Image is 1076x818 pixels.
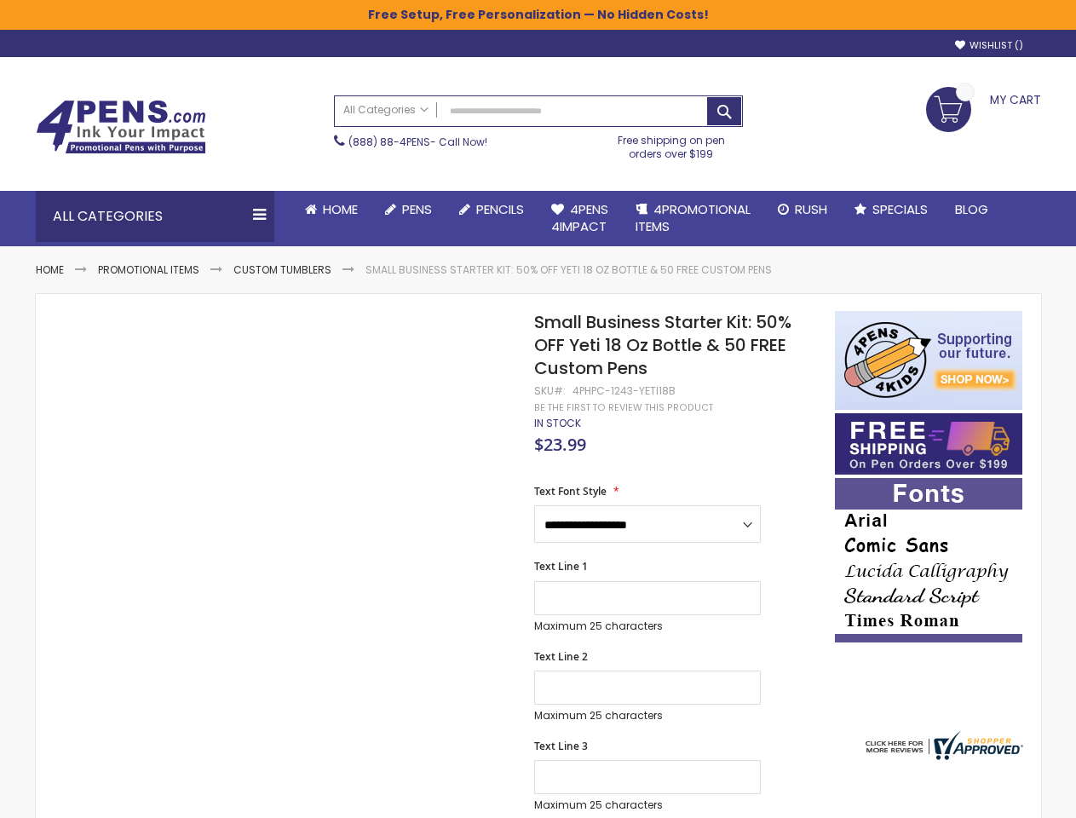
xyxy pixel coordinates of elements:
span: In stock [534,416,581,430]
a: Be the first to review this product [534,401,713,414]
img: font-personalization-examples [835,478,1022,642]
a: Promotional Items [98,262,199,277]
span: Blog [955,200,988,218]
img: 4Pens Custom Pens and Promotional Products [36,100,206,154]
span: Text Line 2 [534,649,588,664]
div: Free shipping on pen orders over $199 [600,127,743,161]
a: Rush [764,191,841,228]
span: Text Line 3 [534,739,588,753]
p: Maximum 25 characters [534,798,761,812]
div: 4PHPC-1243-YETI18B [573,384,676,398]
span: Text Font Style [534,484,607,498]
a: Pencils [446,191,538,228]
span: 4Pens 4impact [551,200,608,235]
span: Pens [402,200,432,218]
img: 4pens 4 kids [835,311,1022,410]
a: Custom Tumblers [233,262,331,277]
span: - Call Now! [348,135,487,149]
a: All Categories [335,96,437,124]
a: (888) 88-4PENS [348,135,430,149]
span: All Categories [343,103,429,117]
a: Specials [841,191,941,228]
span: Home [323,200,358,218]
div: Availability [534,417,581,430]
a: 4PROMOTIONALITEMS [622,191,764,246]
span: Specials [872,200,928,218]
a: Blog [941,191,1002,228]
span: Pencils [476,200,524,218]
img: 4pens.com widget logo [861,731,1023,760]
li: Small Business Starter Kit: 50% OFF Yeti 18 Oz Bottle & 50 FREE Custom Pens [365,263,772,277]
span: 4PROMOTIONAL ITEMS [636,200,751,235]
a: 4pens.com certificate URL [861,749,1023,763]
span: Rush [795,200,827,218]
span: Small Business Starter Kit: 50% OFF Yeti 18 Oz Bottle & 50 FREE Custom Pens [534,310,791,380]
img: Free shipping on orders over $199 [835,413,1022,475]
a: 4Pens4impact [538,191,622,246]
strong: SKU [534,383,566,398]
p: Maximum 25 characters [534,619,761,633]
a: Wishlist [955,39,1023,52]
a: Home [291,191,371,228]
span: $23.99 [534,433,586,456]
a: Home [36,262,64,277]
div: All Categories [36,191,274,242]
p: Maximum 25 characters [534,709,761,723]
a: Pens [371,191,446,228]
span: Text Line 1 [534,559,588,573]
